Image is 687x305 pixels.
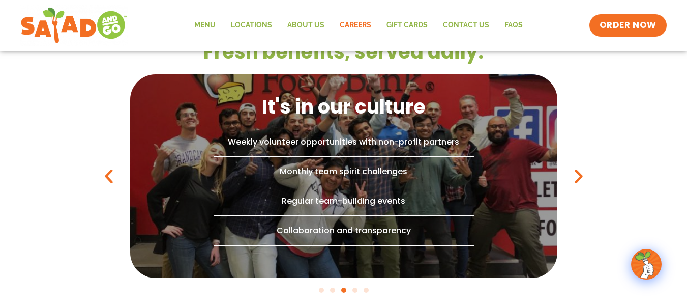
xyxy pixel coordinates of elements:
p: Collaboration and transparency [181,224,506,237]
a: ORDER NOW [589,14,667,37]
img: new-SAG-logo-768×292 [20,5,128,46]
a: Careers [332,14,379,37]
span: ORDER NOW [600,19,656,32]
span: Go to slide 5 [364,288,369,293]
div: Previous slide [100,167,118,185]
span: Go to slide 1 [319,288,324,293]
a: FAQs [497,14,530,37]
div: Carousel | Horizontal scrolling: Arrow Left & Right [130,74,557,293]
span: Go to slide 3 [341,288,346,293]
span: Go to slide 2 [330,288,335,293]
a: Menu [187,14,223,37]
a: Locations [223,14,280,37]
div: Next slide [570,167,588,185]
a: About Us [280,14,332,37]
a: GIFT CARDS [379,14,435,37]
p: Regular team-building events [181,194,506,208]
div: 3 / 5 [130,74,557,278]
p: Monthly team spirit challenges [181,164,506,178]
a: Contact Us [435,14,497,37]
nav: Menu [187,14,530,37]
h2: Fresh benefits, served daily. [130,39,557,64]
img: wpChatIcon [632,250,661,279]
p: Weekly volunteer opportunities with non-profit partners [181,135,506,149]
span: Go to slide 4 [352,288,357,293]
h3: It's in our culture [262,94,426,119]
